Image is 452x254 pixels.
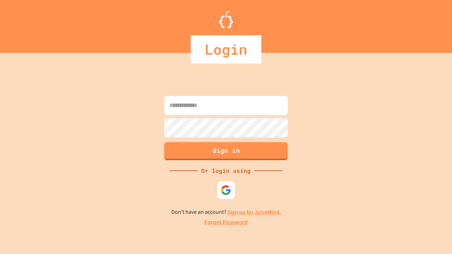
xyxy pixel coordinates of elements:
[227,208,281,216] a: Sign up for JuiceMind.
[198,167,254,175] div: Or login using
[191,35,261,64] div: Login
[219,11,233,28] img: Logo.svg
[171,208,281,217] p: Don't have an account?
[164,142,288,160] button: Sign in
[221,185,231,195] img: google-icon.svg
[204,218,248,227] a: Forgot Password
